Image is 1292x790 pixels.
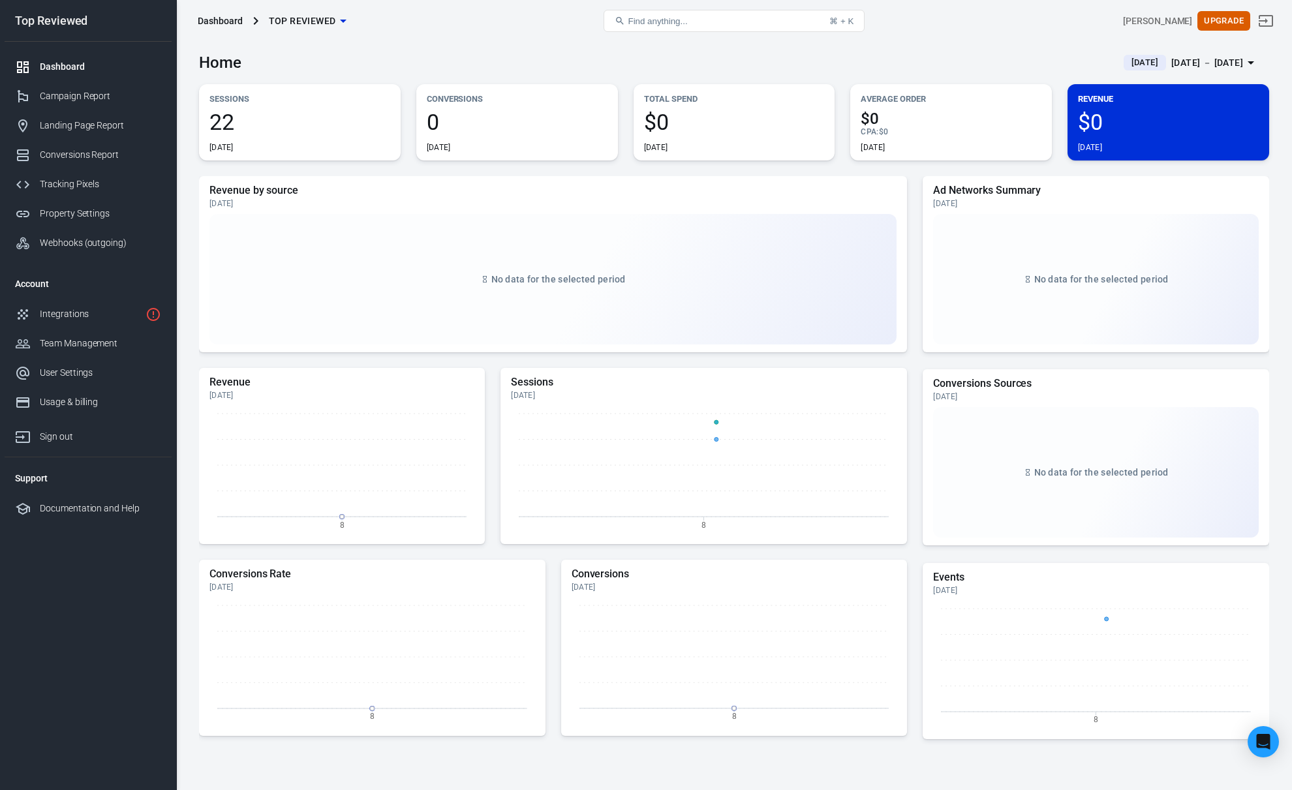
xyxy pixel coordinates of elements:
[5,387,172,417] a: Usage & billing
[879,127,888,136] span: $0
[40,89,161,103] div: Campaign Report
[199,53,241,72] h3: Home
[933,198,1259,209] div: [DATE]
[40,307,140,321] div: Integrations
[1094,715,1098,724] tspan: 8
[269,13,336,29] span: Top Reviewed
[628,16,687,26] span: Find anything...
[1126,56,1163,69] span: [DATE]
[198,14,243,27] div: Dashboard
[209,142,234,153] div: [DATE]
[40,366,161,380] div: User Settings
[644,92,825,106] p: Total Spend
[40,60,161,74] div: Dashboard
[1078,142,1102,153] div: [DATE]
[1248,726,1279,757] div: Open Intercom Messenger
[933,585,1259,596] div: [DATE]
[40,236,161,250] div: Webhooks (outgoing)
[644,142,668,153] div: [DATE]
[209,390,474,401] div: [DATE]
[40,207,161,220] div: Property Settings
[644,111,825,133] span: $0
[146,307,161,322] svg: 1 networks not verified yet
[1250,5,1282,37] a: Sign out
[5,463,172,494] li: Support
[1197,11,1250,31] button: Upgrade
[427,142,451,153] div: [DATE]
[1171,55,1243,71] div: [DATE] － [DATE]
[40,502,161,515] div: Documentation and Help
[861,111,1041,127] span: $0
[829,16,854,26] div: ⌘ + K
[5,199,172,228] a: Property Settings
[40,148,161,162] div: Conversions Report
[40,395,161,409] div: Usage & billing
[1123,14,1192,28] div: Account id: vBYNLn0g
[861,92,1041,106] p: Average Order
[40,430,161,444] div: Sign out
[209,376,474,389] h5: Revenue
[5,299,172,329] a: Integrations
[40,337,161,350] div: Team Management
[511,390,897,401] div: [DATE]
[370,712,375,721] tspan: 8
[861,127,878,136] span: CPA :
[5,52,172,82] a: Dashboard
[1113,52,1269,74] button: [DATE][DATE] － [DATE]
[209,568,535,581] h5: Conversions Rate
[511,376,897,389] h5: Sessions
[732,712,737,721] tspan: 8
[5,228,172,258] a: Webhooks (outgoing)
[5,15,172,27] div: Top Reviewed
[1078,111,1259,133] span: $0
[604,10,865,32] button: Find anything...⌘ + K
[5,417,172,451] a: Sign out
[264,9,352,33] button: Top Reviewed
[209,111,390,133] span: 22
[933,571,1259,584] h5: Events
[572,568,897,581] h5: Conversions
[209,92,390,106] p: Sessions
[209,184,897,197] h5: Revenue by source
[5,111,172,140] a: Landing Page Report
[701,520,706,529] tspan: 8
[861,142,885,153] div: [DATE]
[933,184,1259,197] h5: Ad Networks Summary
[5,358,172,387] a: User Settings
[5,329,172,358] a: Team Management
[427,92,608,106] p: Conversions
[933,391,1259,402] div: [DATE]
[933,377,1259,390] h5: Conversions Sources
[1034,274,1169,284] span: No data for the selected period
[40,177,161,191] div: Tracking Pixels
[40,119,161,132] div: Landing Page Report
[5,82,172,111] a: Campaign Report
[5,140,172,170] a: Conversions Report
[1034,467,1169,478] span: No data for the selected period
[1078,92,1259,106] p: Revenue
[491,274,626,284] span: No data for the selected period
[572,582,897,592] div: [DATE]
[209,198,897,209] div: [DATE]
[340,520,345,529] tspan: 8
[5,268,172,299] li: Account
[427,111,608,133] span: 0
[209,582,535,592] div: [DATE]
[5,170,172,199] a: Tracking Pixels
